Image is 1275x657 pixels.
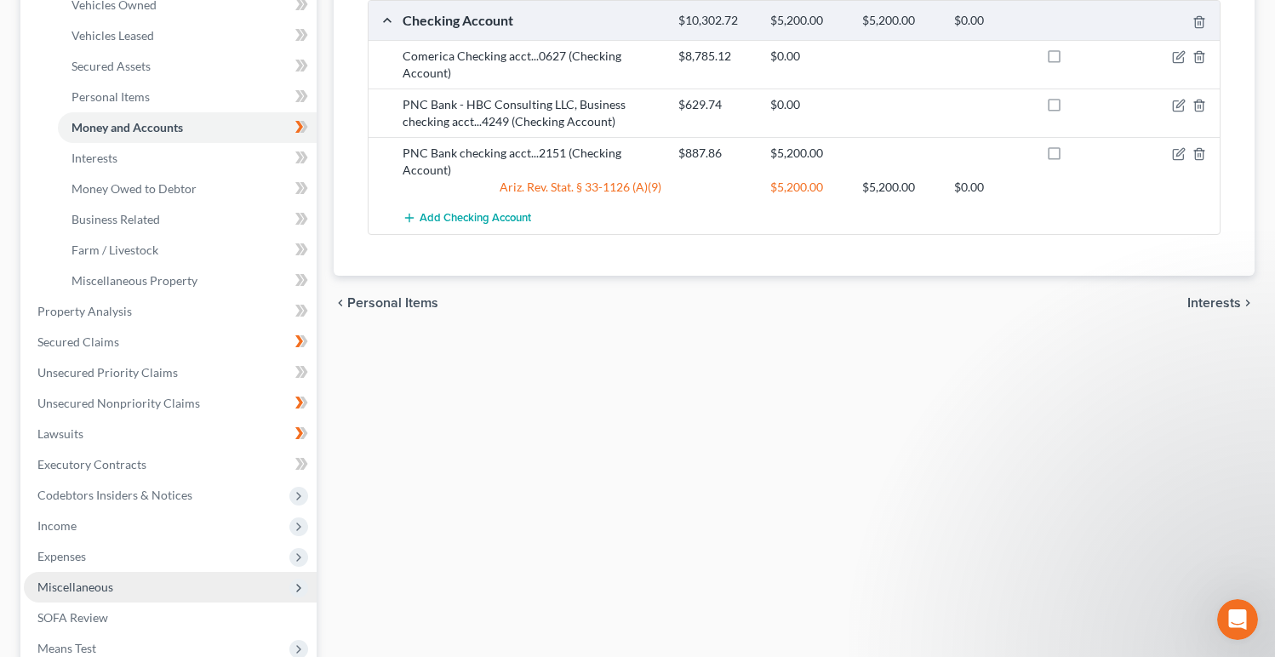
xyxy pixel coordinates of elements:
[394,11,670,29] div: Checking Account
[24,603,317,633] a: SOFA Review
[37,426,83,441] span: Lawsuits
[71,28,154,43] span: Vehicles Leased
[58,235,317,266] a: Farm / Livestock
[334,296,438,310] button: chevron_left Personal Items
[854,179,946,196] div: $5,200.00
[762,48,854,65] div: $0.00
[946,13,1038,29] div: $0.00
[58,112,317,143] a: Money and Accounts
[58,20,317,51] a: Vehicles Leased
[420,212,531,226] span: Add Checking Account
[71,243,158,257] span: Farm / Livestock
[1241,296,1255,310] i: chevron_right
[71,181,197,196] span: Money Owed to Debtor
[762,96,854,113] div: $0.00
[24,388,317,419] a: Unsecured Nonpriority Claims
[394,179,670,196] div: Ariz. Rev. Stat. § 33-1126 (A)(9)
[1187,296,1255,310] button: Interests chevron_right
[670,96,762,113] div: $629.74
[24,357,317,388] a: Unsecured Priority Claims
[854,13,946,29] div: $5,200.00
[71,151,117,165] span: Interests
[762,145,854,162] div: $5,200.00
[670,13,762,29] div: $10,302.72
[670,145,762,162] div: $887.86
[37,610,108,625] span: SOFA Review
[37,641,96,655] span: Means Test
[394,145,670,179] div: PNC Bank checking acct...2151 (Checking Account)
[762,179,854,196] div: $5,200.00
[37,396,200,410] span: Unsecured Nonpriority Claims
[71,89,150,104] span: Personal Items
[37,334,119,349] span: Secured Claims
[762,13,854,29] div: $5,200.00
[334,296,347,310] i: chevron_left
[24,296,317,327] a: Property Analysis
[58,266,317,296] a: Miscellaneous Property
[58,174,317,204] a: Money Owed to Debtor
[37,518,77,533] span: Income
[403,203,531,234] button: Add Checking Account
[347,296,438,310] span: Personal Items
[71,273,197,288] span: Miscellaneous Property
[58,51,317,82] a: Secured Assets
[946,179,1038,196] div: $0.00
[37,365,178,380] span: Unsecured Priority Claims
[58,204,317,235] a: Business Related
[24,327,317,357] a: Secured Claims
[37,580,113,594] span: Miscellaneous
[670,48,762,65] div: $8,785.12
[24,419,317,449] a: Lawsuits
[37,488,192,502] span: Codebtors Insiders & Notices
[394,96,670,130] div: PNC Bank - HBC Consulting LLC, Business checking acct...4249 (Checking Account)
[24,449,317,480] a: Executory Contracts
[37,549,86,563] span: Expenses
[1187,296,1241,310] span: Interests
[71,212,160,226] span: Business Related
[37,304,132,318] span: Property Analysis
[58,82,317,112] a: Personal Items
[394,48,670,82] div: Comerica Checking acct...0627 (Checking Account)
[58,143,317,174] a: Interests
[1217,599,1258,640] iframe: Intercom live chat
[71,59,151,73] span: Secured Assets
[71,120,183,134] span: Money and Accounts
[37,457,146,471] span: Executory Contracts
